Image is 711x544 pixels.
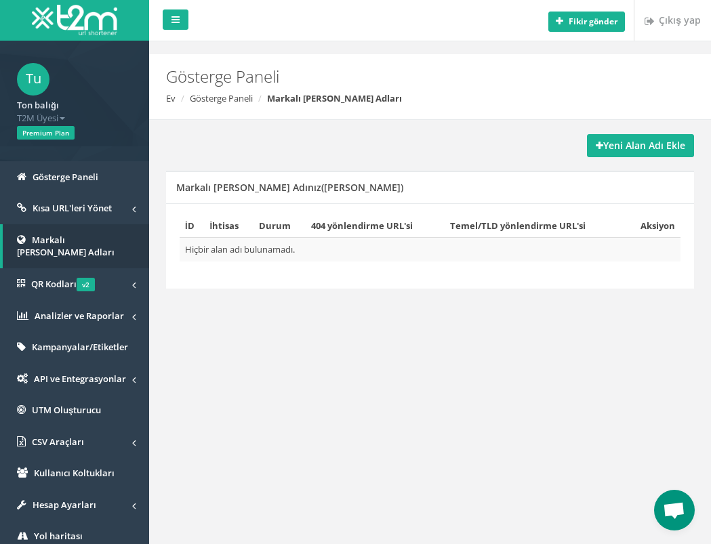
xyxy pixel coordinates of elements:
font: Aksiyon [641,219,675,232]
font: Analizler ve Raporlar [35,310,124,322]
font: Kampanyalar/Etiketler [32,341,128,353]
font: Kullanıcı Koltukları [34,467,115,479]
font: v2 [82,280,89,289]
font: İD [185,219,195,232]
font: İhtisas [209,219,239,232]
font: UTM Oluşturucu [32,404,101,416]
img: T2M [32,5,117,35]
font: Gösterge Paneli [33,171,98,183]
font: QR Kodları [31,278,77,290]
font: Fikir gönder [569,16,617,27]
font: Hiçbir alan adı bulunamadı. [185,243,295,255]
font: Hesap Ayarları [33,499,96,511]
font: Kısa URL'leri Yönet [33,202,112,214]
font: Yeni Alan Adı Ekle [603,139,685,152]
a: Yeni Alan Adı Ekle [587,134,694,157]
font: Markalı [PERSON_NAME] Adları [17,234,115,259]
font: Gösterge Paneli [166,65,279,87]
font: T2M Üyesi [17,112,58,124]
font: Temel/TLD yönlendirme URL'si [450,219,586,232]
font: Ton balığı [17,99,59,111]
font: Durum [259,219,291,232]
font: Tu [26,69,41,87]
font: Premium Plan [22,128,69,138]
font: Çıkış yap [659,14,701,26]
font: 404 yönlendirme URL'si [311,219,413,232]
a: Gösterge Paneli [190,92,253,104]
a: Ev [166,92,176,104]
font: CSV Araçları [32,436,84,448]
font: Yol haritası [34,530,83,542]
a: Ton balığı T2M Üyesi [17,96,132,124]
font: Markalı [PERSON_NAME] Adınız([PERSON_NAME]) [176,181,403,194]
button: Fikir gönder [548,12,625,32]
font: Markalı [PERSON_NAME] Adları [267,92,402,104]
div: Open chat [654,490,695,530]
font: API ve Entegrasyonlar [34,373,126,385]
